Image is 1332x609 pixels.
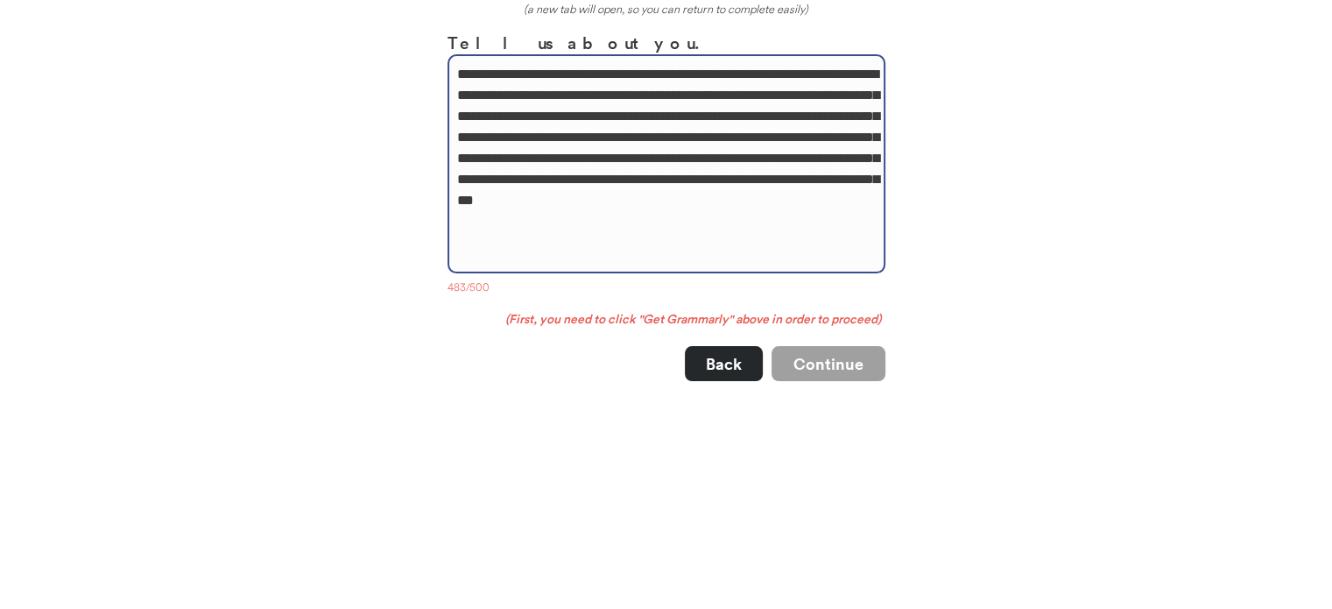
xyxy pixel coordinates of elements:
[772,346,885,381] button: Continue
[524,2,808,16] em: (a new tab will open, so you can return to complete easily)
[685,346,763,381] button: Back
[448,311,885,329] div: (First, you need to click "Get Grammarly" above in order to proceed)
[448,280,885,298] div: 483/500
[448,30,885,55] h3: Tell us about you.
